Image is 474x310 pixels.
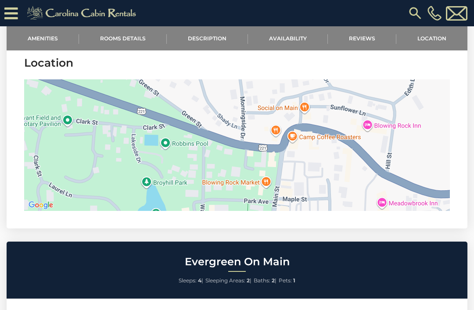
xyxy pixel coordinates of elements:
a: Open this area in Google Maps (opens a new window) [26,200,55,211]
li: | [254,275,276,286]
span: Sleeping Areas: [205,277,245,284]
strong: 4 [198,277,201,284]
img: Khaki-logo.png [22,4,144,22]
strong: 1 [293,277,295,284]
a: Availability [248,26,328,50]
a: [PHONE_NUMBER] [425,6,444,21]
a: Reviews [328,26,396,50]
a: Amenities [7,26,79,50]
a: Location [396,26,467,50]
h2: Evergreen On Main [9,256,465,267]
span: Pets: [279,277,292,284]
h3: Location [24,55,450,71]
a: Rooms Details [79,26,167,50]
span: Sleeps: [179,277,197,284]
strong: 2 [247,277,250,284]
a: Description [167,26,248,50]
img: search-regular.svg [407,5,423,21]
li: | [179,275,203,286]
strong: 2 [272,277,275,284]
img: Google [26,200,55,211]
li: | [205,275,251,286]
span: Baths: [254,277,270,284]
